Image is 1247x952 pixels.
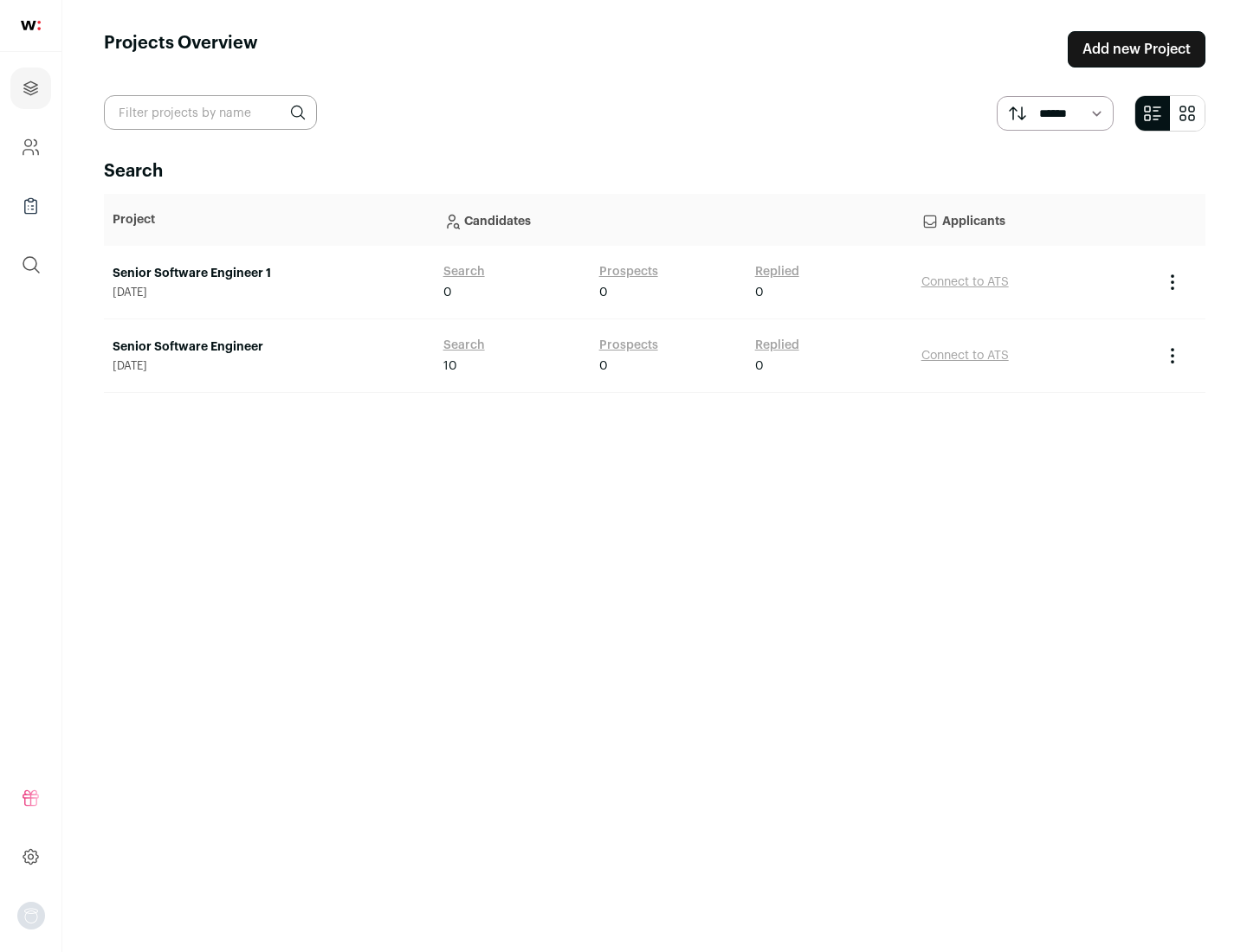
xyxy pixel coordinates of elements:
[113,211,426,228] p: Project
[755,284,764,301] span: 0
[1162,272,1183,293] button: Project Actions
[113,286,426,299] span: [DATE]
[755,357,764,375] span: 0
[1162,345,1183,366] button: Project Actions
[104,159,1205,183] h2: Search
[599,357,608,375] span: 0
[113,338,426,356] a: Senior Software Engineer
[104,95,317,130] input: Filter projects by name
[755,263,799,280] a: Replied
[443,357,457,375] span: 10
[113,265,426,282] a: Senior Software Engineer 1
[113,359,426,373] span: [DATE]
[1068,31,1205,68] a: Add new Project
[443,203,904,237] p: Candidates
[443,337,485,354] a: Search
[104,31,258,68] h1: Projects Overview
[10,68,51,109] a: Projects
[921,350,1009,362] a: Connect to ATS
[921,276,1009,288] a: Connect to ATS
[443,263,485,280] a: Search
[17,902,45,929] button: Open dropdown
[10,126,51,168] a: Company and ATS Settings
[599,284,608,301] span: 0
[599,337,658,354] a: Prospects
[21,21,41,30] img: wellfound-shorthand-0d5821cbd27db2630d0214b213865d53afaa358527fdda9d0ea32b1df1b89c2c.svg
[599,263,658,280] a: Prospects
[755,337,799,354] a: Replied
[921,203,1145,237] p: Applicants
[443,284,452,301] span: 0
[10,185,51,227] a: Company Lists
[17,902,45,929] img: nopic.png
